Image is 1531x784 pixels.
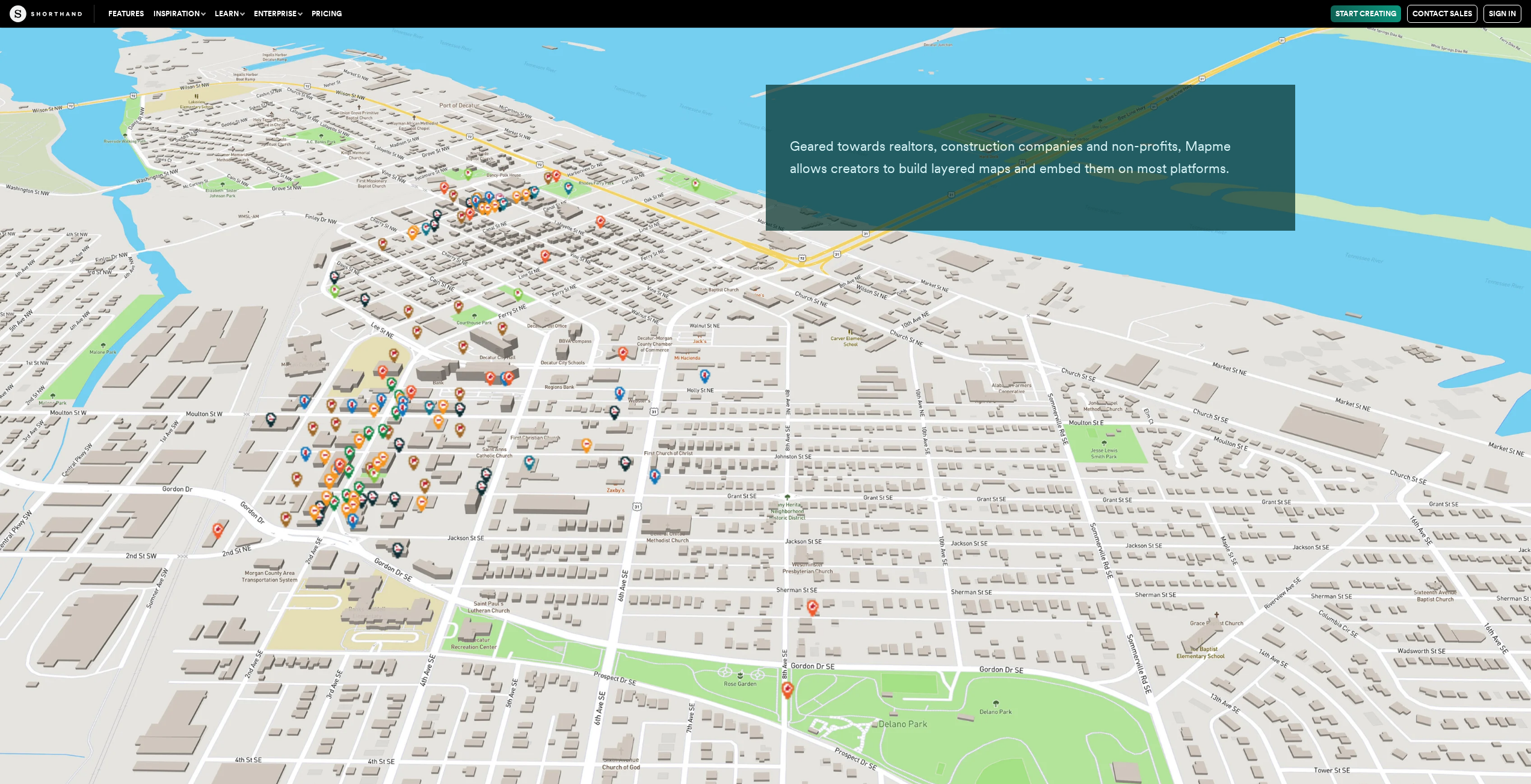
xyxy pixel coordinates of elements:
[149,5,210,22] button: Inspiration
[103,5,149,22] a: Features
[249,5,307,22] button: Enterprise
[1483,5,1521,23] a: Sign in
[210,5,249,22] button: Learn
[790,135,1271,180] p: Geared towards realtors, construction companies and non-profits, Mapme allows creators to build l...
[1407,5,1477,23] a: Contact Sales
[307,5,347,22] a: Pricing
[1331,5,1401,22] a: Start Creating
[10,5,82,22] img: The Craft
